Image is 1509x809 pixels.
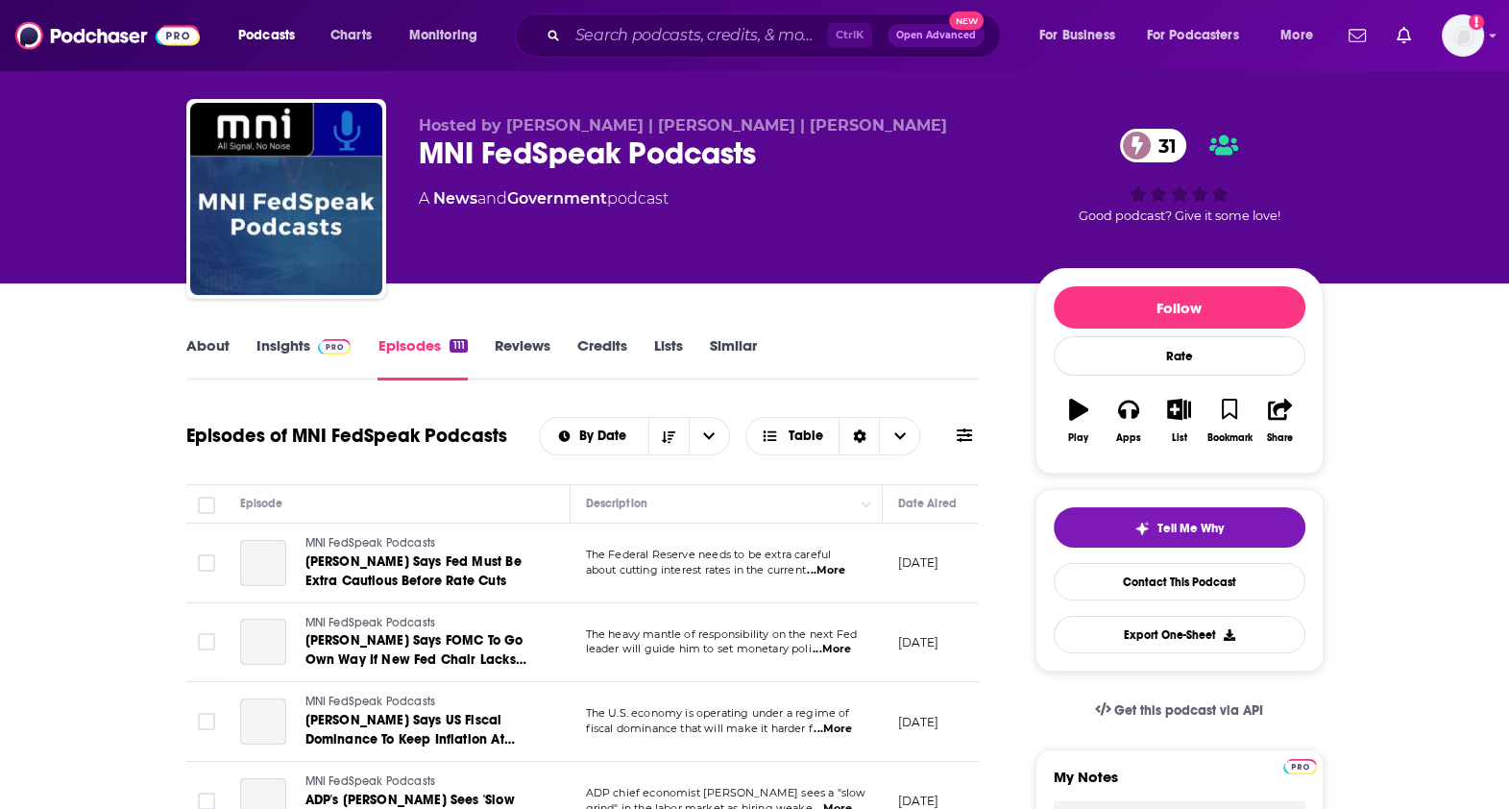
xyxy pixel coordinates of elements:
[256,336,352,380] a: InsightsPodchaser Pro
[186,424,507,448] h1: Episodes of MNI FedSpeak Podcasts
[1054,616,1305,653] button: Export One-Sheet
[689,418,729,454] button: open menu
[577,336,627,380] a: Credits
[305,773,536,791] a: MNI FedSpeak Podcasts
[1114,702,1263,719] span: Get this podcast via API
[198,633,215,650] span: Toggle select row
[898,492,957,515] div: Date Aired
[1080,687,1279,734] a: Get this podcast via API
[586,563,806,576] span: about cutting interest rates in the current
[1054,768,1305,801] label: My Notes
[807,563,845,578] span: ...More
[419,187,669,210] div: A podcast
[1205,386,1254,455] button: Bookmark
[896,31,976,40] span: Open Advanced
[745,417,921,455] button: Choose View
[1035,116,1324,235] div: 31Good podcast? Give it some love!
[1054,336,1305,376] div: Rate
[305,694,536,711] a: MNI FedSpeak Podcasts
[305,553,522,589] span: [PERSON_NAME] Says Fed Must Be Extra Cautious Before Rate Cuts
[586,706,850,720] span: The U.S. economy is operating under a regime of
[586,786,866,799] span: ADP chief economist [PERSON_NAME] sees a "slow
[654,336,683,380] a: Lists
[898,554,939,571] p: [DATE]
[1154,386,1204,455] button: List
[888,24,985,47] button: Open AdvancedNew
[1267,20,1337,51] button: open menu
[409,22,477,49] span: Monitoring
[330,22,372,49] span: Charts
[318,20,383,51] a: Charts
[1283,756,1317,774] a: Pro website
[586,492,647,515] div: Description
[1139,129,1186,162] span: 31
[1469,14,1484,30] svg: Add a profile image
[305,711,536,749] a: [PERSON_NAME] Says US Fiscal Dominance To Keep Inflation At Simmer
[1442,14,1484,57] img: User Profile
[789,429,823,443] span: Table
[586,642,812,655] span: leader will guide him to set monetary poli
[1254,386,1304,455] button: Share
[1267,432,1293,444] div: Share
[540,429,648,443] button: open menu
[839,418,879,454] div: Sort Direction
[1104,386,1154,455] button: Apps
[1054,563,1305,601] a: Contact This Podcast
[1120,129,1186,162] a: 31
[586,627,858,641] span: The heavy mantle of responsibility on the next Fed
[305,695,436,708] span: MNI FedSpeak Podcasts
[238,22,295,49] span: Podcasts
[190,103,382,295] img: MNI FedSpeak Podcasts
[568,20,827,51] input: Search podcasts, credits, & more...
[305,712,515,767] span: [PERSON_NAME] Says US Fiscal Dominance To Keep Inflation At Simmer
[1054,386,1104,455] button: Play
[898,793,939,809] p: [DATE]
[305,632,526,687] span: [PERSON_NAME] Says FOMC To Go Own Way If New Fed Chair Lacks Credibility
[898,714,939,730] p: [DATE]
[305,631,536,670] a: [PERSON_NAME] Says FOMC To Go Own Way If New Fed Chair Lacks Credibility
[1206,432,1252,444] div: Bookmark
[318,339,352,355] img: Podchaser Pro
[949,12,984,30] span: New
[1442,14,1484,57] span: Logged in as angelahattar
[579,429,633,443] span: By Date
[305,552,536,591] a: [PERSON_NAME] Says Fed Must Be Extra Cautious Before Rate Cuts
[586,548,832,561] span: The Federal Reserve needs to be extra careful
[1039,22,1115,49] span: For Business
[1389,19,1419,52] a: Show notifications dropdown
[1172,432,1187,444] div: List
[648,418,689,454] button: Sort Direction
[539,417,730,455] h2: Choose List sort
[855,493,878,516] button: Column Actions
[1280,22,1313,49] span: More
[225,20,320,51] button: open menu
[1068,432,1088,444] div: Play
[898,634,939,650] p: [DATE]
[186,336,230,380] a: About
[495,336,550,380] a: Reviews
[15,17,200,54] img: Podchaser - Follow, Share and Rate Podcasts
[1116,432,1141,444] div: Apps
[507,189,607,208] a: Government
[377,336,467,380] a: Episodes111
[827,23,872,48] span: Ctrl K
[1079,208,1280,223] span: Good podcast? Give it some love!
[1054,507,1305,548] button: tell me why sparkleTell Me Why
[433,189,477,208] a: News
[710,336,757,380] a: Similar
[305,536,436,550] span: MNI FedSpeak Podcasts
[1442,14,1484,57] button: Show profile menu
[814,722,852,737] span: ...More
[1147,22,1239,49] span: For Podcasters
[533,13,1019,58] div: Search podcasts, credits, & more...
[305,774,436,788] span: MNI FedSpeak Podcasts
[396,20,502,51] button: open menu
[586,722,813,735] span: fiscal dominance that will make it harder f
[305,535,536,552] a: MNI FedSpeak Podcasts
[1026,20,1139,51] button: open menu
[1157,521,1224,536] span: Tell Me Why
[198,554,215,572] span: Toggle select row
